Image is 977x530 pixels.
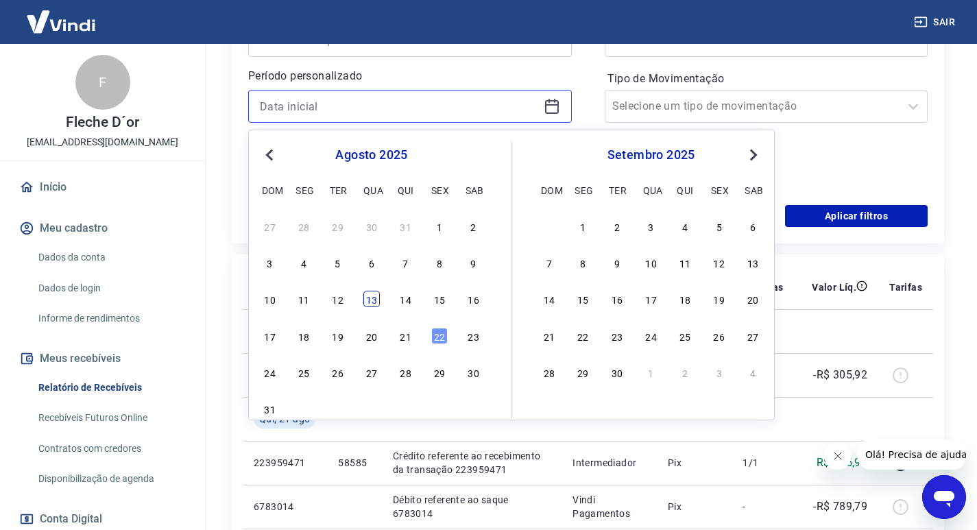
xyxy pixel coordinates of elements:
[539,216,763,382] div: month 2025-09
[393,493,551,520] p: Débito referente ao saque 6783014
[575,218,591,234] div: Choose segunda-feira, 1 de setembro de 2025
[466,364,482,381] div: Choose sábado, 30 de agosto de 2025
[16,344,189,374] button: Meus recebíveis
[8,10,115,21] span: Olá! Precisa de ajuda?
[431,328,448,344] div: Choose sexta-feira, 22 de agosto de 2025
[75,55,130,110] div: F
[677,364,693,381] div: Choose quinta-feira, 2 de outubro de 2025
[16,1,106,43] img: Vindi
[33,243,189,272] a: Dados da conta
[295,291,312,307] div: Choose segunda-feira, 11 de agosto de 2025
[575,254,591,271] div: Choose segunda-feira, 8 de setembro de 2025
[643,254,660,271] div: Choose quarta-feira, 10 de setembro de 2025
[16,172,189,202] a: Início
[254,500,316,514] p: 6783014
[363,400,380,417] div: Choose quarta-feira, 3 de setembro de 2025
[330,218,346,234] div: Choose terça-feira, 29 de julho de 2025
[609,364,625,381] div: Choose terça-feira, 30 de setembro de 2025
[743,500,783,514] p: -
[330,328,346,344] div: Choose terça-feira, 19 de agosto de 2025
[295,218,312,234] div: Choose segunda-feira, 28 de julho de 2025
[393,449,551,477] p: Crédito referente ao recebimento da transação 223959471
[889,280,922,294] p: Tarifas
[466,182,482,198] div: sab
[466,218,482,234] div: Choose sábado, 2 de agosto de 2025
[711,254,727,271] div: Choose sexta-feira, 12 de setembro de 2025
[785,205,928,227] button: Aplicar filtros
[33,465,189,493] a: Disponibilização de agenda
[66,115,138,130] p: Fleche D´or
[363,182,380,198] div: qua
[248,68,572,84] p: Período personalizado
[813,367,867,383] p: -R$ 305,92
[330,291,346,307] div: Choose terça-feira, 12 de agosto de 2025
[677,291,693,307] div: Choose quinta-feira, 18 de setembro de 2025
[745,182,761,198] div: sab
[668,500,721,514] p: Pix
[745,218,761,234] div: Choose sábado, 6 de setembro de 2025
[27,135,178,149] p: [EMAIL_ADDRESS][DOMAIN_NAME]
[262,254,278,271] div: Choose domingo, 3 de agosto de 2025
[922,475,966,519] iframe: Botão para abrir a janela de mensagens
[609,218,625,234] div: Choose terça-feira, 2 de setembro de 2025
[817,455,868,471] p: R$ 305,92
[466,328,482,344] div: Choose sábado, 23 de agosto de 2025
[572,456,646,470] p: Intermediador
[857,439,966,470] iframe: Mensagem da empresa
[295,328,312,344] div: Choose segunda-feira, 18 de agosto de 2025
[541,254,557,271] div: Choose domingo, 7 de setembro de 2025
[677,182,693,198] div: qui
[295,364,312,381] div: Choose segunda-feira, 25 de agosto de 2025
[711,182,727,198] div: sex
[16,213,189,243] button: Meu cadastro
[677,254,693,271] div: Choose quinta-feira, 11 de setembro de 2025
[677,218,693,234] div: Choose quinta-feira, 4 de setembro de 2025
[609,182,625,198] div: ter
[363,291,380,307] div: Choose quarta-feira, 13 de agosto de 2025
[33,435,189,463] a: Contratos com credores
[33,404,189,432] a: Recebíveis Futuros Online
[262,400,278,417] div: Choose domingo, 31 de agosto de 2025
[262,364,278,381] div: Choose domingo, 24 de agosto de 2025
[911,10,961,35] button: Sair
[431,218,448,234] div: Choose sexta-feira, 1 de agosto de 2025
[398,291,414,307] div: Choose quinta-feira, 14 de agosto de 2025
[431,254,448,271] div: Choose sexta-feira, 8 de agosto de 2025
[295,400,312,417] div: Choose segunda-feira, 1 de setembro de 2025
[466,291,482,307] div: Choose sábado, 16 de agosto de 2025
[262,328,278,344] div: Choose domingo, 17 de agosto de 2025
[295,182,312,198] div: seg
[745,254,761,271] div: Choose sábado, 13 de setembro de 2025
[254,456,316,470] p: 223959471
[711,218,727,234] div: Choose sexta-feira, 5 de setembro de 2025
[295,254,312,271] div: Choose segunda-feira, 4 de agosto de 2025
[398,400,414,417] div: Choose quinta-feira, 4 de setembro de 2025
[338,456,370,470] p: 58585
[398,364,414,381] div: Choose quinta-feira, 28 de agosto de 2025
[575,291,591,307] div: Choose segunda-feira, 15 de setembro de 2025
[260,96,538,117] input: Data inicial
[330,400,346,417] div: Choose terça-feira, 2 de setembro de 2025
[607,71,926,87] label: Tipo de Movimentação
[812,280,856,294] p: Valor Líq.
[261,147,278,163] button: Previous Month
[575,364,591,381] div: Choose segunda-feira, 29 de setembro de 2025
[711,328,727,344] div: Choose sexta-feira, 26 de setembro de 2025
[643,218,660,234] div: Choose quarta-feira, 3 de setembro de 2025
[363,364,380,381] div: Choose quarta-feira, 27 de agosto de 2025
[575,182,591,198] div: seg
[260,147,483,163] div: agosto 2025
[643,364,660,381] div: Choose quarta-feira, 1 de outubro de 2025
[541,364,557,381] div: Choose domingo, 28 de setembro de 2025
[398,254,414,271] div: Choose quinta-feira, 7 de agosto de 2025
[398,182,414,198] div: qui
[330,254,346,271] div: Choose terça-feira, 5 de agosto de 2025
[643,328,660,344] div: Choose quarta-feira, 24 de setembro de 2025
[609,291,625,307] div: Choose terça-feira, 16 de setembro de 2025
[431,182,448,198] div: sex
[262,218,278,234] div: Choose domingo, 27 de julho de 2025
[575,328,591,344] div: Choose segunda-feira, 22 de setembro de 2025
[466,254,482,271] div: Choose sábado, 9 de agosto de 2025
[330,364,346,381] div: Choose terça-feira, 26 de agosto de 2025
[431,291,448,307] div: Choose sexta-feira, 15 de agosto de 2025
